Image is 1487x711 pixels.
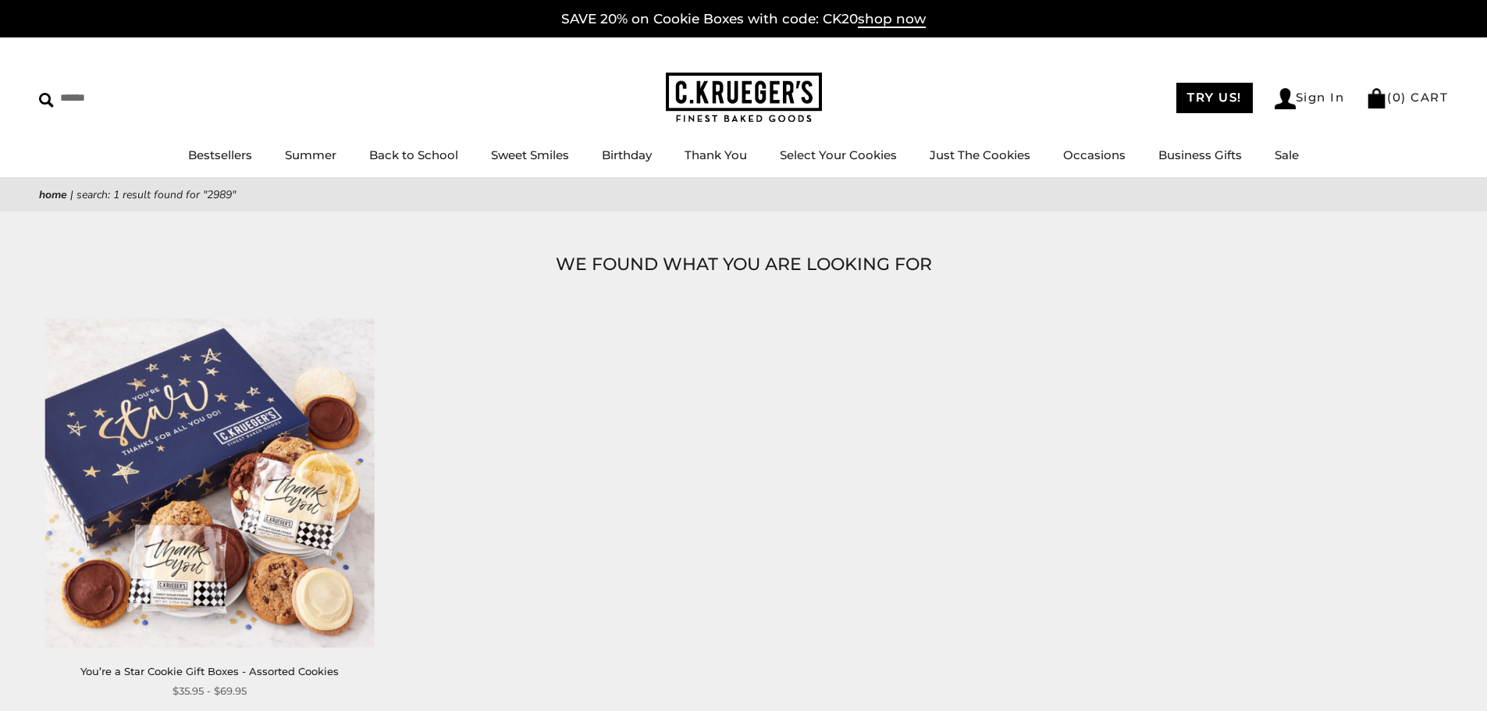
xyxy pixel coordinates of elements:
span: 0 [1393,90,1402,105]
a: Just The Cookies [930,148,1030,162]
span: shop now [858,11,926,28]
a: Back to School [369,148,458,162]
span: | [70,187,73,202]
a: Sale [1275,148,1299,162]
img: You’re a Star Cookie Gift Boxes - Assorted Cookies [45,318,375,647]
img: Account [1275,88,1296,109]
a: Sign In [1275,88,1345,109]
img: C.KRUEGER'S [666,73,822,123]
a: TRY US! [1176,83,1253,113]
a: Bestsellers [188,148,252,162]
span: $35.95 - $69.95 [173,683,247,699]
span: Search: 1 result found for "2989" [76,187,236,202]
a: Occasions [1063,148,1126,162]
a: Birthday [602,148,652,162]
nav: breadcrumbs [39,186,1448,204]
a: Home [39,187,67,202]
a: Select Your Cookies [780,148,897,162]
a: Business Gifts [1158,148,1242,162]
a: Summer [285,148,336,162]
a: (0) CART [1366,90,1448,105]
img: Bag [1366,88,1387,108]
input: Search [39,86,225,110]
img: Search [39,93,54,108]
a: SAVE 20% on Cookie Boxes with code: CK20shop now [561,11,926,28]
a: Thank You [685,148,747,162]
a: Sweet Smiles [491,148,569,162]
h1: WE FOUND WHAT YOU ARE LOOKING FOR [62,251,1425,279]
a: You’re a Star Cookie Gift Boxes - Assorted Cookies [80,665,339,677]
